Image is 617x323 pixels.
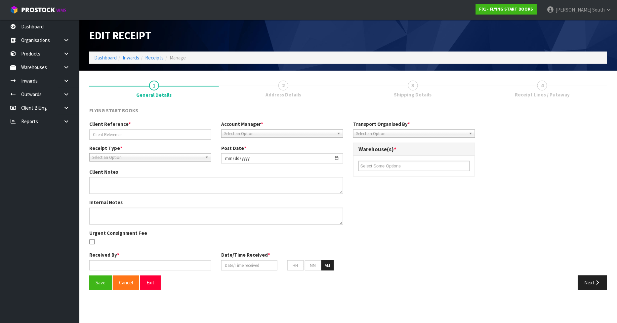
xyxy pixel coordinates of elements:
[353,121,410,127] label: Transport Organised By
[89,107,138,114] span: FLYING START BOOKS
[515,91,570,98] span: Receipt Lines / Putaway
[89,129,211,140] input: Client Reference
[89,251,119,258] label: Received By
[266,91,301,98] span: Address Details
[537,81,547,90] span: 4
[394,91,432,98] span: Shipping Details
[89,275,112,290] button: Save
[592,7,605,13] span: South
[56,7,66,14] small: WMS
[136,91,172,98] span: General Details
[89,145,122,152] label: Receipt Type
[578,275,607,290] button: Next
[221,260,277,270] input: Date/Time received
[145,54,164,61] a: Receipts
[305,260,321,270] input: MM
[170,54,186,61] span: Manage
[89,168,118,175] label: Client Notes
[408,81,418,90] span: 3
[89,102,607,295] span: General Details
[221,121,263,127] label: Account Manager
[287,260,304,270] input: HH
[113,275,139,290] button: Cancel
[94,54,117,61] a: Dashboard
[358,146,470,153] h3: Warehouse(s)
[321,260,334,271] button: AM
[89,230,147,236] label: Urgent Consignment Fee
[89,121,131,127] label: Client Reference
[278,81,288,90] span: 2
[304,260,305,271] td: :
[149,81,159,90] span: 1
[476,4,537,15] a: F01 - FLYING START BOOKS
[10,6,18,14] img: cube-alt.png
[21,6,55,14] span: ProStock
[356,130,466,138] span: Select an Option
[89,199,123,206] label: Internal Notes
[224,130,334,138] span: Select an Option
[92,154,202,161] span: Select an Option
[479,6,533,12] strong: F01 - FLYING START BOOKS
[221,251,270,258] label: Date/Time Received
[221,145,246,152] label: Post Date
[140,275,161,290] button: Exit
[123,54,139,61] a: Inwards
[555,7,591,13] span: [PERSON_NAME]
[89,29,151,42] span: Edit Receipt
